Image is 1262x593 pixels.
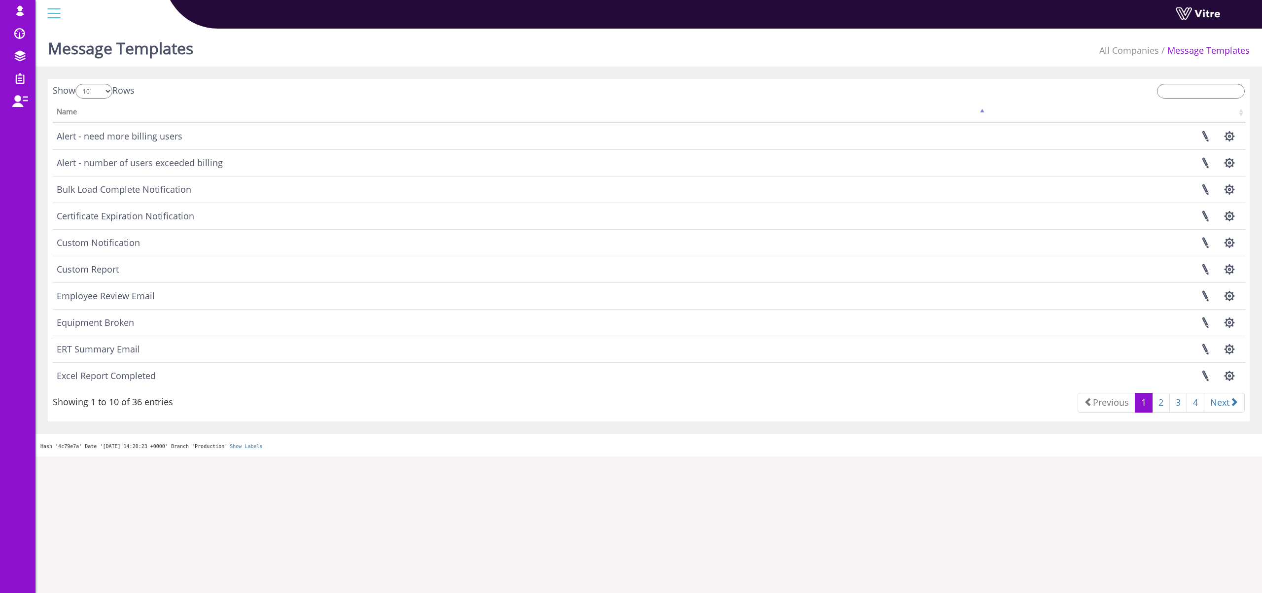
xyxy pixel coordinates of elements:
td: Alert - number of users exceeded billing [53,149,987,176]
label: Show Rows [53,84,135,99]
a: 4 [1187,393,1204,413]
td: Bulk Load Complete Notification [53,176,987,203]
td: Certificate Expiration Notification [53,203,987,229]
span: Hash '4c79e7a' Date '[DATE] 14:20:23 +0000' Branch 'Production' [40,444,227,449]
li: All Companies [1099,44,1159,57]
div: Showing 1 to 10 of 36 entries [53,392,173,409]
a: 2 [1152,393,1170,413]
td: Custom Notification [53,229,987,256]
select: ShowRows [75,84,112,99]
th: : activate to sort column ascending [987,104,1246,123]
td: ERT Summary Email [53,336,987,362]
a: Show Labels [230,444,262,449]
th: Name: activate to sort column descending [53,104,987,123]
td: Equipment Broken [53,309,987,336]
h1: Message Templates [48,25,193,67]
li: Message Templates [1159,44,1250,57]
a: 1 [1135,393,1153,413]
td: Custom Report [53,256,987,282]
td: Excel Report Completed [53,362,987,389]
a: Next [1204,393,1245,413]
a: 3 [1169,393,1187,413]
td: Employee Review Email [53,282,987,309]
td: Alert - need more billing users [53,123,987,149]
a: Previous [1078,393,1135,413]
